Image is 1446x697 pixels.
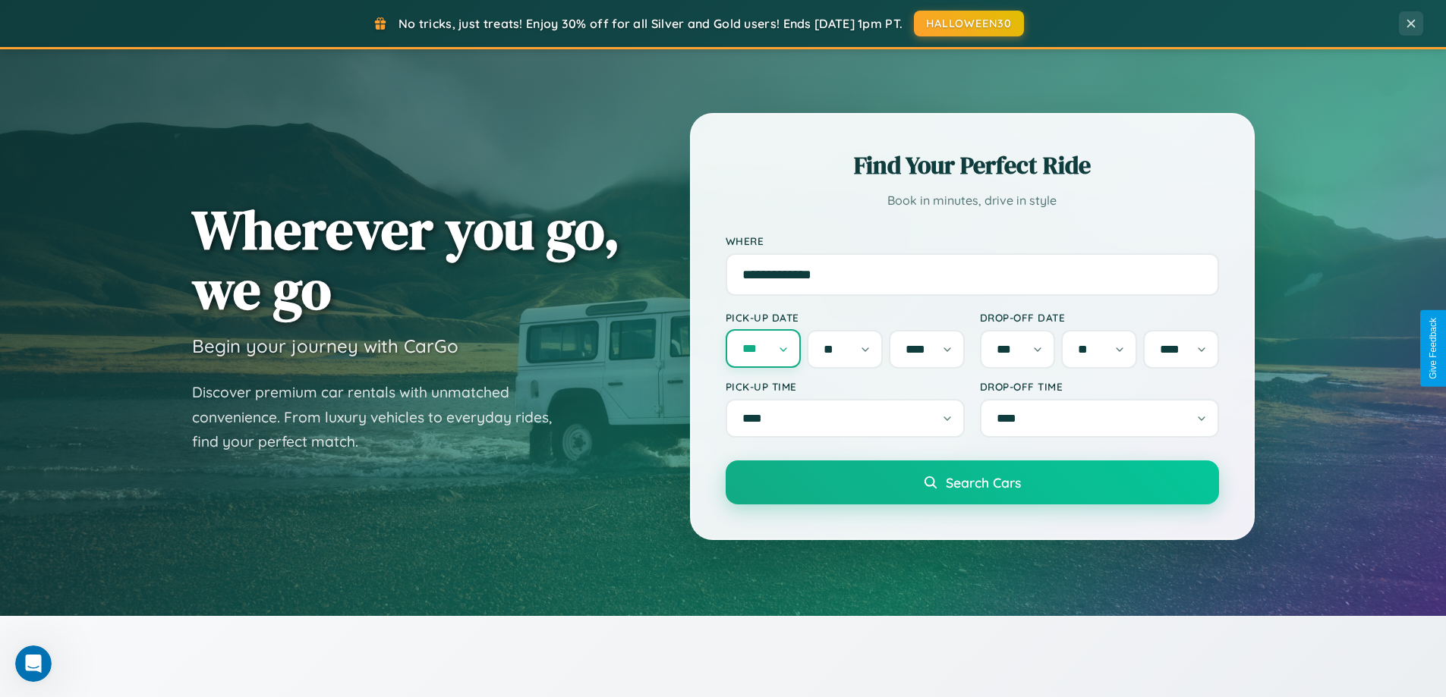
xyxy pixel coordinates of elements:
[399,16,903,31] span: No tricks, just treats! Enjoy 30% off for all Silver and Gold users! Ends [DATE] 1pm PT.
[726,460,1219,504] button: Search Cars
[15,645,52,682] iframe: Intercom live chat
[192,199,620,319] h1: Wherever you go, we go
[726,311,965,324] label: Pick-up Date
[726,234,1219,247] label: Where
[726,149,1219,182] h2: Find Your Perfect Ride
[914,11,1024,36] button: HALLOWEEN30
[980,380,1219,393] label: Drop-off Time
[192,380,572,454] p: Discover premium car rentals with unmatched convenience. From luxury vehicles to everyday rides, ...
[726,380,965,393] label: Pick-up Time
[1428,318,1438,379] div: Give Feedback
[980,311,1219,324] label: Drop-off Date
[946,474,1021,491] span: Search Cars
[192,334,458,357] h3: Begin your journey with CarGo
[726,190,1219,212] p: Book in minutes, drive in style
